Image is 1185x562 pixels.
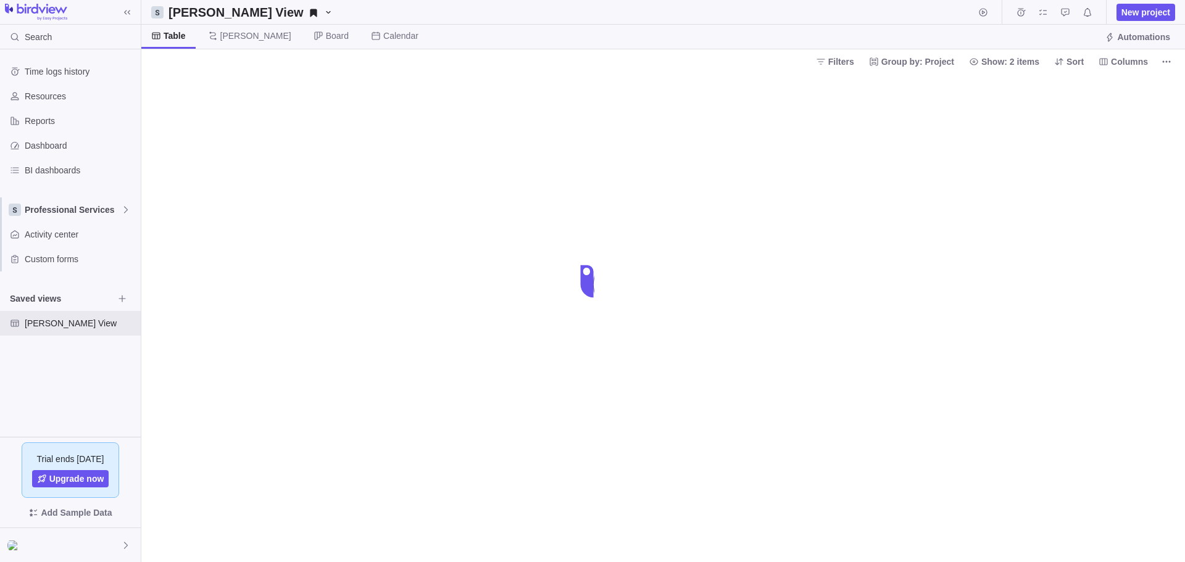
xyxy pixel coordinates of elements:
span: Resources [25,90,136,102]
span: Notifications [1079,4,1096,21]
span: Trial ends [DATE] [37,453,104,465]
span: Automations [1117,31,1170,43]
span: Sort [1049,53,1089,70]
span: Filters [811,53,859,70]
span: Sort [1066,56,1084,68]
span: Approval requests [1057,4,1074,21]
a: Upgrade now [32,470,109,487]
div: Tania Sood [7,538,22,553]
span: Filters [828,56,854,68]
span: Group by: Project [881,56,954,68]
span: Add Sample Data [41,505,112,520]
span: More actions [1158,53,1175,70]
span: [PERSON_NAME] [220,30,291,42]
span: Custom forms [25,253,136,265]
span: Start timer [975,4,992,21]
span: Show: 2 items [981,56,1039,68]
span: Saved views [10,292,114,305]
span: Time logs history [25,65,136,78]
span: BI dashboards [25,164,136,176]
span: Group by: Project [864,53,959,70]
span: Columns [1111,56,1148,68]
span: Automations [1100,28,1175,46]
img: Show [7,540,22,550]
span: Table [164,30,186,42]
span: Tania View [164,4,338,21]
span: Activity center [25,228,136,241]
span: Show: 2 items [964,53,1044,70]
span: [PERSON_NAME] View [25,317,136,329]
span: New project [1121,6,1170,19]
span: My assignments [1034,4,1052,21]
span: Upgrade now [49,473,104,485]
span: Reports [25,115,136,127]
span: Calendar [383,30,418,42]
a: My assignments [1034,9,1052,19]
a: Notifications [1079,9,1096,19]
span: Board [326,30,349,42]
a: Approval requests [1057,9,1074,19]
span: Columns [1094,53,1153,70]
span: Add Sample Data [10,503,131,523]
span: Time logs [1012,4,1029,21]
span: New project [1116,4,1175,21]
span: Browse views [114,290,131,307]
img: logo [5,4,67,21]
span: Search [25,31,52,43]
span: Dashboard [25,139,136,152]
h2: [PERSON_NAME] View [168,4,304,21]
div: loading [568,257,617,306]
a: Time logs [1012,9,1029,19]
span: Professional Services [25,204,121,216]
